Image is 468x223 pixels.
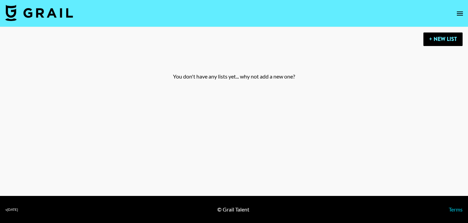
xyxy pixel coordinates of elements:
button: + New List [423,32,463,46]
div: © Grail Talent [217,206,249,213]
button: open drawer [453,7,467,20]
div: v [DATE] [5,207,18,212]
a: Terms [449,206,463,213]
img: Grail Talent [5,5,73,21]
div: You don't have any lists yet... why not add a new one? [5,51,463,102]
